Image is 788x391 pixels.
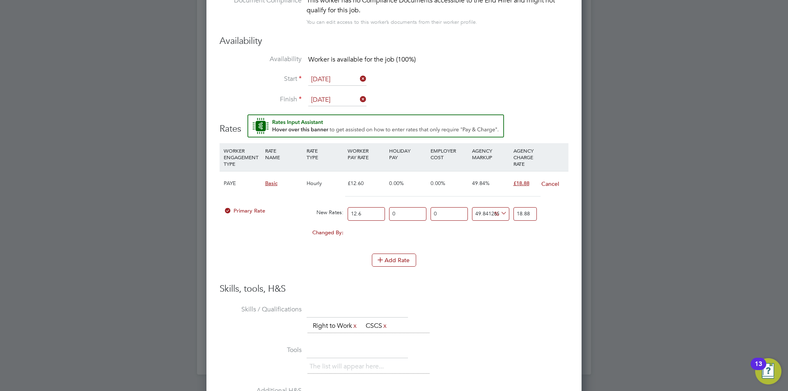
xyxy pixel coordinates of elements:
[305,143,346,165] div: RATE TYPE
[346,171,387,195] div: £12.60
[224,207,265,214] span: Primary Rate
[220,114,568,135] h3: Rates
[755,358,781,384] button: Open Resource Center, 13 new notifications
[220,283,568,295] h3: Skills, tools, H&S
[346,143,387,165] div: WORKER PAY RATE
[222,171,263,195] div: PAYE
[755,364,762,375] div: 13
[265,180,277,187] span: Basic
[220,35,568,47] h3: Availability
[308,73,367,86] input: Select one
[308,94,367,106] input: Select one
[220,346,302,354] label: Tools
[222,225,346,240] div: Changed By:
[309,361,387,372] li: The list will appear here...
[428,143,470,165] div: EMPLOYER COST
[511,143,539,171] div: AGENCY CHARGE RATE
[362,320,391,332] li: CSCS
[247,114,504,137] button: Rate Assistant
[309,320,361,332] li: Right to Work
[387,143,428,165] div: HOLIDAY PAY
[220,55,302,64] label: Availability
[308,55,416,64] span: Worker is available for the job (100%)
[263,143,305,165] div: RATE NAME
[305,205,346,220] div: New Rates:
[307,17,477,27] div: You can edit access to this worker’s documents from their worker profile.
[431,180,445,187] span: 0.00%
[470,143,511,165] div: AGENCY MARKUP
[220,305,302,314] label: Skills / Qualifications
[382,320,388,331] a: x
[352,320,358,331] a: x
[220,95,302,104] label: Finish
[513,180,529,187] span: £18.88
[389,180,404,187] span: 0.00%
[305,171,346,195] div: Hourly
[491,208,508,217] span: %
[220,75,302,83] label: Start
[472,180,490,187] span: 49.84%
[222,143,263,171] div: WORKER ENGAGEMENT TYPE
[372,254,416,267] button: Add Rate
[541,180,559,188] button: Cancel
